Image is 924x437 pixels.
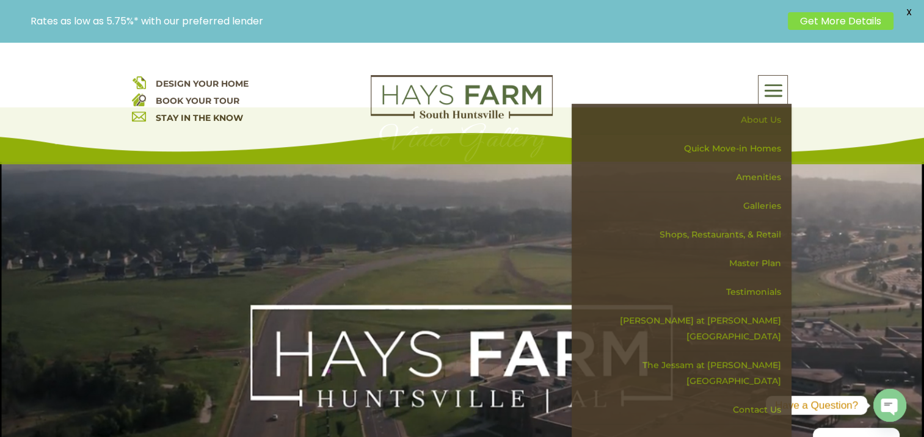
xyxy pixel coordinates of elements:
a: Amenities [580,163,791,192]
a: BOOK YOUR TOUR [155,95,239,106]
a: Shops, Restaurants, & Retail [580,220,791,249]
a: hays farm homes huntsville development [371,110,553,121]
a: DESIGN YOUR HOME [155,78,248,89]
a: About Us [580,106,791,134]
a: Galleries [580,192,791,220]
a: Master Plan [580,249,791,278]
img: design your home [132,75,146,89]
a: Testimonials [580,278,791,306]
a: Quick Move-in Homes [580,134,791,163]
span: X [900,3,918,21]
a: The Jessam at [PERSON_NAME][GEOGRAPHIC_DATA] [580,351,791,395]
p: Rates as low as 5.75%* with our preferred lender [31,15,782,27]
img: book your home tour [132,92,146,106]
img: Logo [371,75,553,119]
a: Contact Us [580,395,791,424]
a: Get More Details [788,12,893,30]
a: [PERSON_NAME] at [PERSON_NAME][GEOGRAPHIC_DATA] [580,306,791,351]
a: STAY IN THE KNOW [155,112,242,123]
